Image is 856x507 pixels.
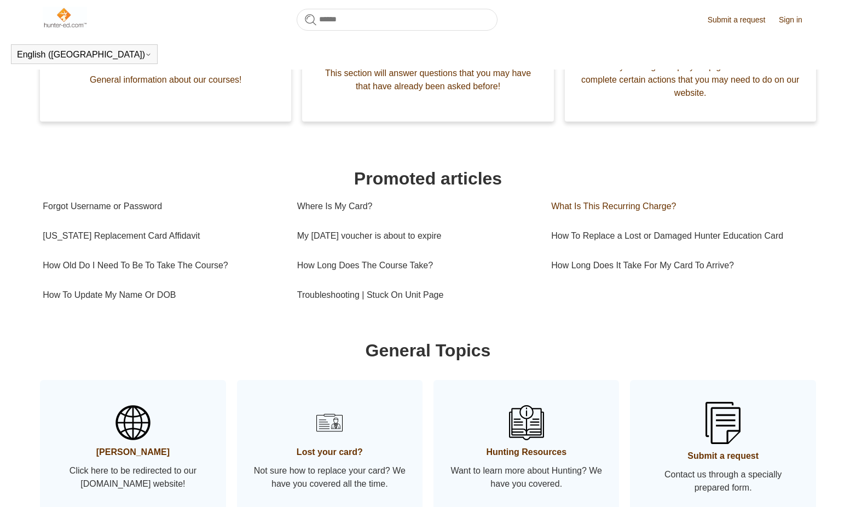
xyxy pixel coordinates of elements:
[450,464,603,491] span: Want to learn more about Hunting? We have you covered.
[297,251,535,280] a: How Long Does The Course Take?
[17,50,152,60] button: English ([GEOGRAPHIC_DATA])
[56,446,209,459] span: [PERSON_NAME]
[646,468,799,494] span: Contact us through a specially prepared form.
[509,405,544,440] img: 01HZPCYSN9AJKKHAEXNV8VQ106
[297,9,498,31] input: Search
[551,192,806,221] a: What Is This Recurring Charge?
[43,337,813,364] h1: General Topics
[319,67,537,93] span: This section will answer questions that you may have that have already been asked before!
[253,446,406,459] span: Lost your card?
[43,165,813,192] h1: Promoted articles
[56,73,275,87] span: General information about our courses!
[297,280,535,310] a: Troubleshooting | Stuck On Unit Page
[43,192,281,221] a: Forgot Username or Password
[551,251,806,280] a: How Long Does It Take For My Card To Arrive?
[253,464,406,491] span: Not sure how to replace your card? We have you covered all the time.
[646,450,799,463] span: Submit a request
[581,60,800,100] span: Here you will get step-by-step guides on how to complete certain actions that you may need to do ...
[43,251,281,280] a: How Old Do I Need To Be To Take The Course?
[43,221,281,251] a: [US_STATE] Replacement Card Affidavit
[43,7,87,28] img: Hunter-Ed Help Center home page
[297,192,535,221] a: Where Is My Card?
[450,446,603,459] span: Hunting Resources
[56,464,209,491] span: Click here to be redirected to our [DOMAIN_NAME] website!
[708,14,777,26] a: Submit a request
[297,221,535,251] a: My [DATE] voucher is about to expire
[705,402,741,444] img: 01HZPCYSSKB2GCFG1V3YA1JVB9
[115,405,151,440] img: 01HZPCYSBW5AHTQ31RY2D2VRJS
[779,14,813,26] a: Sign in
[551,221,806,251] a: How To Replace a Lost or Damaged Hunter Education Card
[312,405,347,440] img: 01HZPCYSH6ZB6VTWVB6HCD0F6B
[43,280,281,310] a: How To Update My Name Or DOB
